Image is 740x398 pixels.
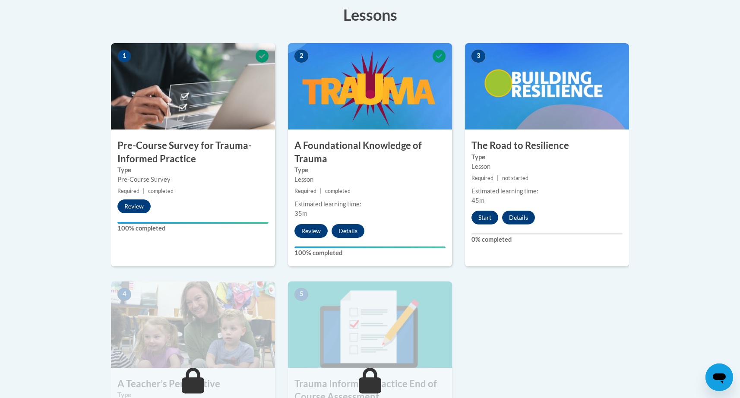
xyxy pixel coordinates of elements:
[148,188,174,194] span: completed
[497,175,499,181] span: |
[471,197,484,204] span: 45m
[502,211,535,224] button: Details
[294,246,446,248] div: Your progress
[111,281,275,368] img: Course Image
[471,50,485,63] span: 3
[471,175,493,181] span: Required
[294,188,316,194] span: Required
[117,175,269,184] div: Pre-Course Survey
[117,50,131,63] span: 1
[294,199,446,209] div: Estimated learning time:
[465,43,629,130] img: Course Image
[117,199,151,213] button: Review
[111,4,629,25] h3: Lessons
[320,188,322,194] span: |
[465,139,629,152] h3: The Road to Resilience
[117,188,139,194] span: Required
[111,43,275,130] img: Course Image
[471,152,623,162] label: Type
[117,288,131,301] span: 4
[288,139,452,166] h3: A Foundational Knowledge of Trauma
[117,222,269,224] div: Your progress
[471,162,623,171] div: Lesson
[294,224,328,238] button: Review
[325,188,351,194] span: completed
[471,186,623,196] div: Estimated learning time:
[471,211,498,224] button: Start
[294,248,446,258] label: 100% completed
[288,43,452,130] img: Course Image
[705,363,733,391] iframe: Button to launch messaging window
[294,288,308,301] span: 5
[111,377,275,391] h3: A Teacher’s Perspective
[117,165,269,175] label: Type
[332,224,364,238] button: Details
[294,165,446,175] label: Type
[294,175,446,184] div: Lesson
[117,224,269,233] label: 100% completed
[111,139,275,166] h3: Pre-Course Survey for Trauma-Informed Practice
[294,50,308,63] span: 2
[288,281,452,368] img: Course Image
[502,175,528,181] span: not started
[143,188,145,194] span: |
[294,210,307,217] span: 35m
[471,235,623,244] label: 0% completed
